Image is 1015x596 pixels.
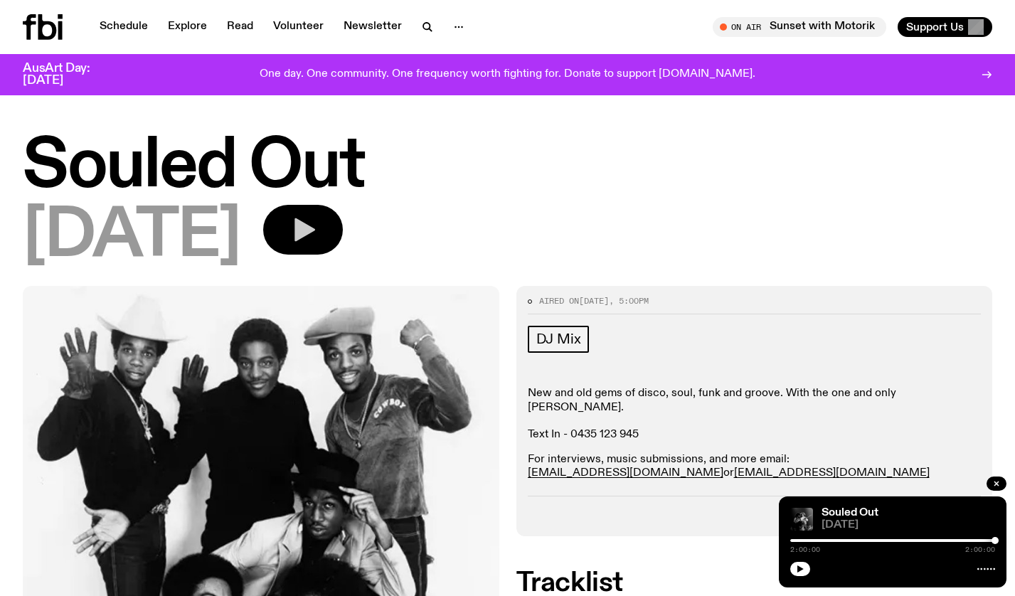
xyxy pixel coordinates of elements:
a: [EMAIL_ADDRESS][DOMAIN_NAME] [734,467,930,479]
a: Schedule [91,17,156,37]
span: , 5:00pm [609,295,649,307]
span: Support Us [906,21,964,33]
a: DJ Mix [528,326,590,353]
p: New and old gems of disco, soul, funk and groove. With the one and only [PERSON_NAME]. Text In - ... [528,387,982,442]
span: 2:00:00 [965,546,995,553]
button: Support Us [898,17,992,37]
span: [DATE] [23,205,240,269]
span: 2:00:00 [790,546,820,553]
span: Aired on [539,295,579,307]
a: [EMAIL_ADDRESS][DOMAIN_NAME] [528,467,723,479]
h1: Souled Out [23,135,992,199]
button: On AirSunset with Motorik [713,17,886,37]
p: One day. One community. One frequency worth fighting for. Donate to support [DOMAIN_NAME]. [260,68,755,81]
a: Volunteer [265,17,332,37]
span: [DATE] [579,295,609,307]
a: Explore [159,17,216,37]
a: Read [218,17,262,37]
span: DJ Mix [536,331,581,347]
span: [DATE] [822,520,995,531]
p: For interviews, music submissions, and more email: or [528,453,982,480]
h2: Tracklist [516,570,993,596]
a: Newsletter [335,17,410,37]
a: Souled Out [822,507,878,518]
h3: AusArt Day: [DATE] [23,63,114,87]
